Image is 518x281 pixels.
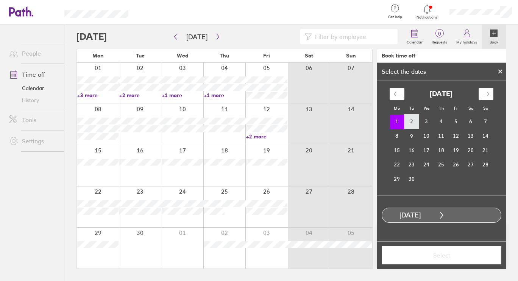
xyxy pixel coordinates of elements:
span: Notifications [415,15,440,20]
span: Get help [383,15,407,19]
a: Tools [3,112,64,127]
td: Choose Tuesday, September 2, 2025 as your check-out date. It’s available. [404,115,419,129]
small: Fr [454,106,458,111]
td: Choose Thursday, September 25, 2025 as your check-out date. It’s available. [434,158,449,172]
td: Choose Wednesday, September 10, 2025 as your check-out date. It’s available. [419,129,434,143]
label: Requests [427,38,452,45]
a: +2 more [246,133,287,140]
label: Book [485,38,503,45]
small: We [424,106,429,111]
span: Mon [92,53,104,59]
label: Calendar [402,38,427,45]
td: Choose Tuesday, September 30, 2025 as your check-out date. It’s available. [404,172,419,186]
td: Choose Friday, September 5, 2025 as your check-out date. It’s available. [449,115,463,129]
div: Book time off [382,53,415,59]
span: Sun [346,53,356,59]
td: Choose Tuesday, September 9, 2025 as your check-out date. It’s available. [404,129,419,143]
span: Tue [136,53,145,59]
td: Choose Monday, September 22, 2025 as your check-out date. It’s available. [390,158,404,172]
td: Choose Saturday, September 27, 2025 as your check-out date. It’s available. [463,158,478,172]
button: [DATE] [180,31,214,43]
td: Selected as start date. Monday, September 1, 2025 [390,115,404,129]
a: 0Requests [427,25,452,49]
td: Choose Monday, September 29, 2025 as your check-out date. It’s available. [390,172,404,186]
a: +1 more [204,92,245,99]
td: Choose Thursday, September 11, 2025 as your check-out date. It’s available. [434,129,449,143]
a: Settings [3,134,64,149]
div: Calendar [381,81,502,195]
small: Th [439,106,444,111]
a: Notifications [415,4,440,20]
div: Move forward to switch to the next month. [479,88,493,100]
td: Choose Monday, September 15, 2025 as your check-out date. It’s available. [390,143,404,158]
span: 0 [427,31,452,37]
a: People [3,46,64,61]
td: Choose Sunday, September 7, 2025 as your check-out date. It’s available. [478,115,493,129]
td: Choose Friday, September 19, 2025 as your check-out date. It’s available. [449,143,463,158]
td: Choose Friday, September 26, 2025 as your check-out date. It’s available. [449,158,463,172]
small: Mo [394,106,400,111]
a: My holidays [452,25,482,49]
a: +1 more [162,92,203,99]
td: Choose Friday, September 12, 2025 as your check-out date. It’s available. [449,129,463,143]
span: Sat [305,53,313,59]
button: Select [382,246,501,264]
label: My holidays [452,38,482,45]
td: Choose Sunday, September 14, 2025 as your check-out date. It’s available. [478,129,493,143]
small: Tu [409,106,414,111]
td: Choose Thursday, September 4, 2025 as your check-out date. It’s available. [434,115,449,129]
div: Move backward to switch to the previous month. [390,88,404,100]
span: Thu [220,53,229,59]
td: Choose Sunday, September 21, 2025 as your check-out date. It’s available. [478,143,493,158]
div: [DATE] [382,211,438,219]
span: Fri [263,53,270,59]
div: Select the dates [377,68,431,75]
a: Time off [3,67,64,82]
td: Choose Tuesday, September 16, 2025 as your check-out date. It’s available. [404,143,419,158]
a: +2 more [119,92,161,99]
td: Choose Wednesday, September 17, 2025 as your check-out date. It’s available. [419,143,434,158]
small: Sa [468,106,473,111]
a: Calendar [402,25,427,49]
input: Filter by employee [312,29,393,44]
td: Choose Wednesday, September 24, 2025 as your check-out date. It’s available. [419,158,434,172]
td: Choose Monday, September 8, 2025 as your check-out date. It’s available. [390,129,404,143]
span: Wed [177,53,188,59]
td: Choose Sunday, September 28, 2025 as your check-out date. It’s available. [478,158,493,172]
a: +3 more [77,92,119,99]
a: Book [482,25,506,49]
a: History [3,94,64,106]
td: Choose Wednesday, September 3, 2025 as your check-out date. It’s available. [419,115,434,129]
strong: [DATE] [430,90,452,98]
td: Choose Saturday, September 13, 2025 as your check-out date. It’s available. [463,129,478,143]
a: Calendar [3,82,64,94]
td: Choose Saturday, September 20, 2025 as your check-out date. It’s available. [463,143,478,158]
td: Choose Saturday, September 6, 2025 as your check-out date. It’s available. [463,115,478,129]
td: Choose Tuesday, September 23, 2025 as your check-out date. It’s available. [404,158,419,172]
td: Choose Thursday, September 18, 2025 as your check-out date. It’s available. [434,143,449,158]
small: Su [483,106,488,111]
span: Select [387,252,496,259]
